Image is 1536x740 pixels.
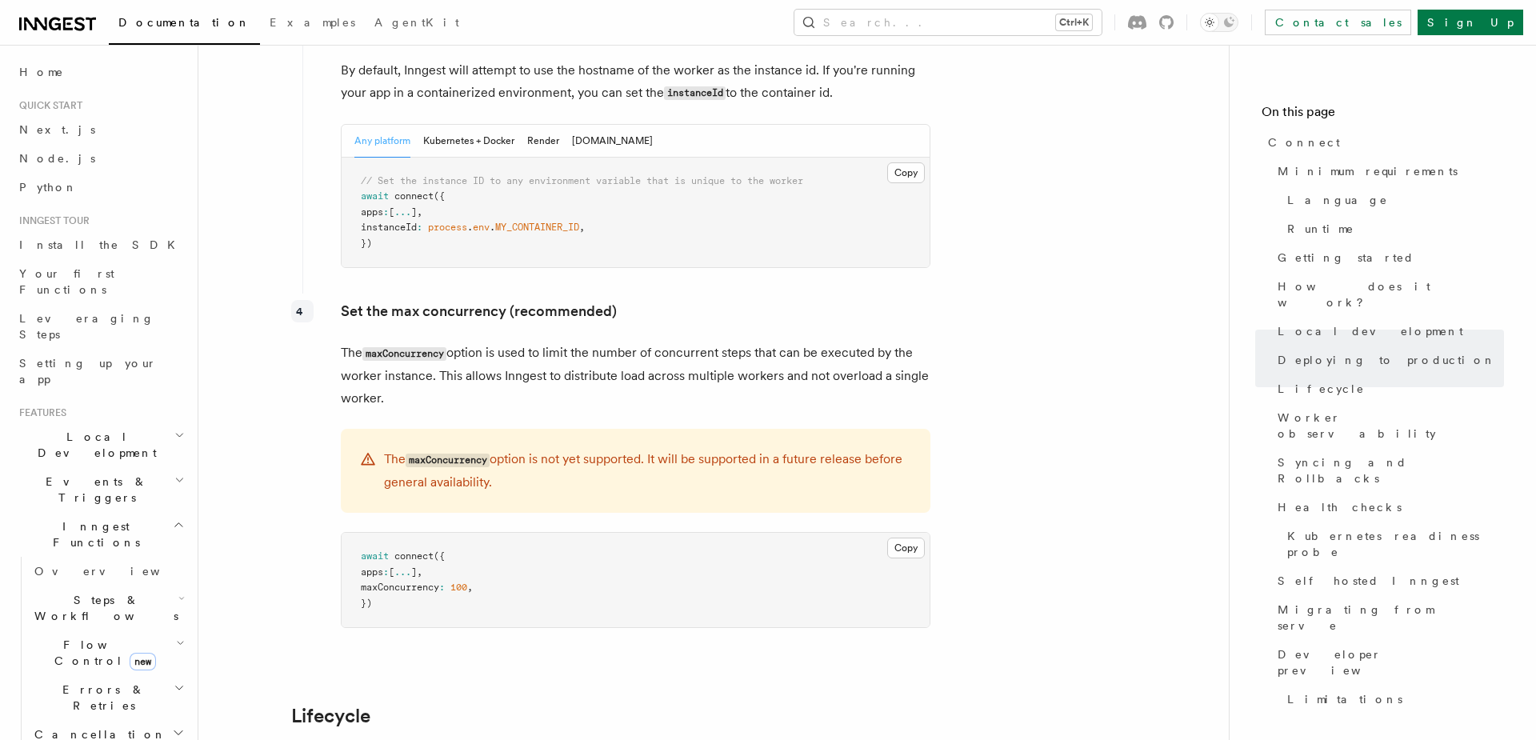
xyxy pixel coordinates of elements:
code: maxConcurrency [362,347,446,361]
span: process [428,222,467,233]
button: Flow Controlnew [28,630,188,675]
span: : [383,566,389,578]
a: Limitations [1281,685,1504,714]
span: : [417,222,422,233]
code: maxConcurrency [406,454,490,467]
kbd: Ctrl+K [1056,14,1092,30]
button: [DOMAIN_NAME] [572,125,653,158]
span: Examples [270,16,355,29]
a: Getting started [1271,243,1504,272]
p: Set the max concurrency (recommended) [341,300,930,322]
span: Kubernetes readiness probe [1287,528,1504,560]
span: Leveraging Steps [19,312,154,341]
span: Minimum requirements [1278,163,1458,179]
button: Inngest Functions [13,512,188,557]
span: new [130,653,156,670]
button: Events & Triggers [13,467,188,512]
span: ... [394,566,411,578]
span: env [473,222,490,233]
span: apps [361,566,383,578]
span: ({ [434,550,445,562]
span: Flow Control [28,637,176,669]
span: Limitations [1287,691,1402,707]
span: Connect [1268,134,1340,150]
span: // Set the instance ID to any environment variable that is unique to the worker [361,175,803,186]
span: }) [361,598,372,609]
span: , [417,206,422,218]
button: Search...Ctrl+K [794,10,1102,35]
a: Your first Functions [13,259,188,304]
span: Overview [34,565,199,578]
span: . [467,222,473,233]
span: , [417,566,422,578]
a: Sign Up [1418,10,1523,35]
span: await [361,190,389,202]
button: Toggle dark mode [1200,13,1238,32]
a: AgentKit [365,5,469,43]
span: Documentation [118,16,250,29]
span: Features [13,406,66,419]
span: , [467,582,473,593]
span: Home [19,64,64,80]
div: 4 [291,300,314,322]
a: Documentation [109,5,260,45]
span: Next.js [19,123,95,136]
span: Your first Functions [19,267,114,296]
button: Any platform [354,125,410,158]
span: Migrating from serve [1278,602,1504,634]
span: : [439,582,445,593]
span: ] [411,566,417,578]
span: Setting up your app [19,357,157,386]
span: Lifecycle [1278,381,1365,397]
button: Kubernetes + Docker [423,125,514,158]
span: apps [361,206,383,218]
span: ({ [434,190,445,202]
a: Lifecycle [1271,374,1504,403]
a: Connect [1262,128,1504,157]
p: The option is used to limit the number of concurrent steps that can be executed by the worker ins... [341,342,930,410]
a: Deploying to production [1271,346,1504,374]
span: Quick start [13,99,82,112]
a: Syncing and Rollbacks [1271,448,1504,493]
a: Runtime [1281,214,1504,243]
span: instanceId [361,222,417,233]
span: connect [394,550,434,562]
span: Syncing and Rollbacks [1278,454,1504,486]
a: Home [13,58,188,86]
span: Local Development [13,429,174,461]
button: Local Development [13,422,188,467]
span: }) [361,238,372,249]
a: Node.js [13,144,188,173]
span: How does it work? [1278,278,1504,310]
span: Getting started [1278,250,1414,266]
span: , [579,222,585,233]
span: : [383,206,389,218]
span: [ [389,206,394,218]
span: Inngest tour [13,214,90,227]
a: Self hosted Inngest [1271,566,1504,595]
a: Worker observability [1271,403,1504,448]
span: Errors & Retries [28,682,174,714]
span: . [490,222,495,233]
span: Developer preview [1278,646,1504,678]
span: maxConcurrency [361,582,439,593]
span: Runtime [1287,221,1354,237]
span: Health checks [1278,499,1402,515]
a: Language [1281,186,1504,214]
a: Install the SDK [13,230,188,259]
a: How does it work? [1271,272,1504,317]
span: Node.js [19,152,95,165]
span: 100 [450,582,467,593]
a: Next.js [13,115,188,144]
button: Errors & Retries [28,675,188,720]
span: AgentKit [374,16,459,29]
a: Migrating from serve [1271,595,1504,640]
span: MY_CONTAINER_ID [495,222,579,233]
button: Steps & Workflows [28,586,188,630]
button: Copy [887,538,925,558]
a: Leveraging Steps [13,304,188,349]
button: Copy [887,162,925,183]
code: instanceId [664,86,726,100]
span: Language [1287,192,1388,208]
a: Minimum requirements [1271,157,1504,186]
